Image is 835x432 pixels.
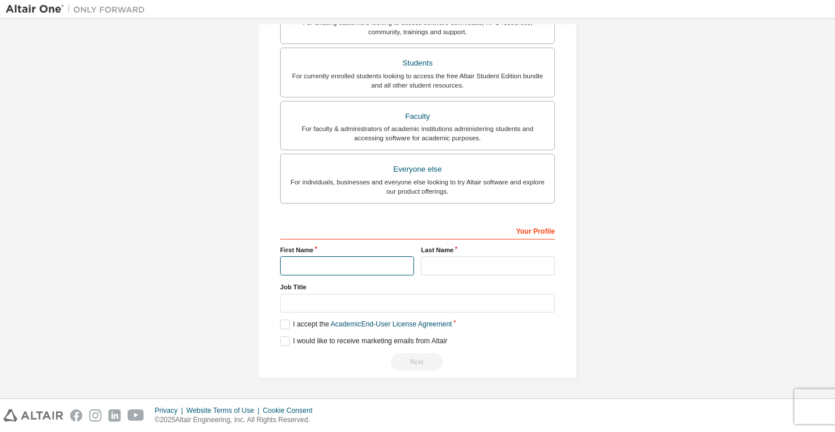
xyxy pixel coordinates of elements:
[421,245,555,255] label: Last Name
[288,18,547,37] div: For existing customers looking to access software downloads, HPC resources, community, trainings ...
[263,406,319,415] div: Cookie Consent
[6,3,151,15] img: Altair One
[186,406,263,415] div: Website Terms of Use
[128,409,144,422] img: youtube.svg
[280,353,555,371] div: Read and acccept EULA to continue
[280,245,414,255] label: First Name
[155,415,320,425] p: © 2025 Altair Engineering, Inc. All Rights Reserved.
[280,320,452,329] label: I accept the
[288,71,547,90] div: For currently enrolled students looking to access the free Altair Student Edition bundle and all ...
[288,124,547,143] div: For faculty & administrators of academic institutions administering students and accessing softwa...
[89,409,101,422] img: instagram.svg
[155,406,186,415] div: Privacy
[280,336,447,346] label: I would like to receive marketing emails from Altair
[280,221,555,239] div: Your Profile
[3,409,63,422] img: altair_logo.svg
[108,409,121,422] img: linkedin.svg
[288,108,547,125] div: Faculty
[288,55,547,71] div: Students
[288,177,547,196] div: For individuals, businesses and everyone else looking to try Altair software and explore our prod...
[288,161,547,177] div: Everyone else
[280,282,555,292] label: Job Title
[331,320,452,328] a: Academic End-User License Agreement
[70,409,82,422] img: facebook.svg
